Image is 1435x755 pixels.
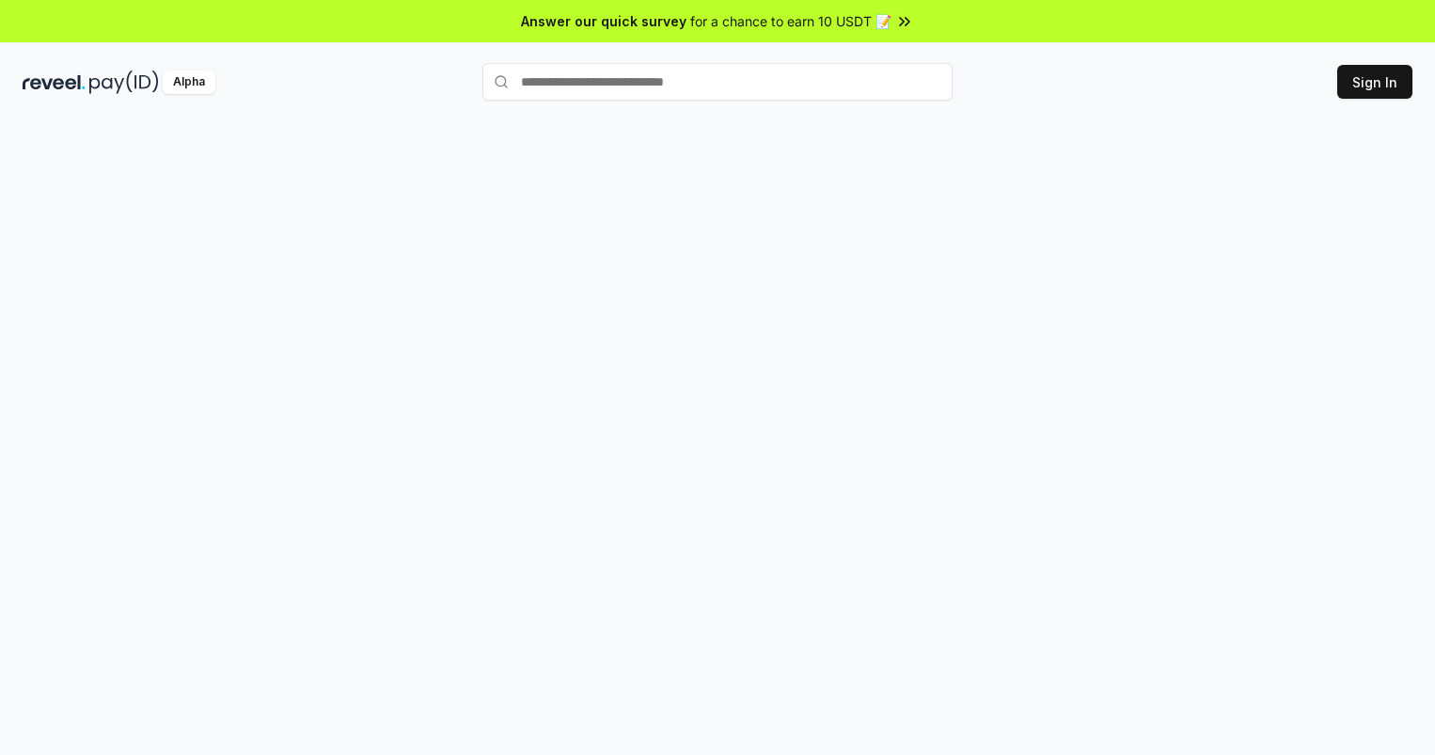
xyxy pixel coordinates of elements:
img: reveel_dark [23,71,86,94]
button: Sign In [1337,65,1412,99]
span: for a chance to earn 10 USDT 📝 [690,11,891,31]
div: Alpha [163,71,215,94]
img: pay_id [89,71,159,94]
span: Answer our quick survey [521,11,686,31]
